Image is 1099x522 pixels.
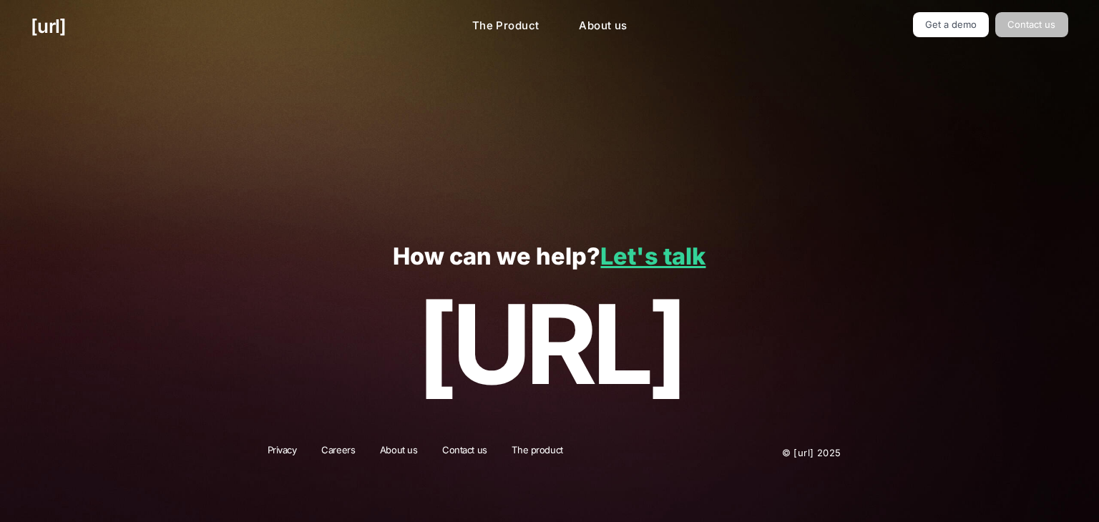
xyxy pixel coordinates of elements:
[371,443,427,462] a: About us
[502,443,572,462] a: The product
[995,12,1068,37] a: Contact us
[31,244,1068,270] p: How can we help?
[913,12,990,37] a: Get a demo
[567,12,638,40] a: About us
[461,12,551,40] a: The Product
[600,242,705,270] a: Let's talk
[433,443,497,462] a: Contact us
[31,12,66,40] a: [URL]
[312,443,364,462] a: Careers
[258,443,306,462] a: Privacy
[31,282,1068,406] p: [URL]
[695,443,841,462] p: © [URL] 2025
